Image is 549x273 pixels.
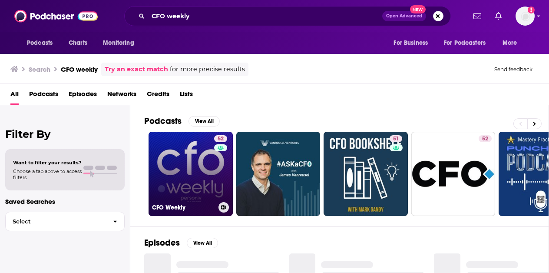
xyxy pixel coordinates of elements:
h3: Search [29,65,50,73]
input: Search podcasts, credits, & more... [148,9,382,23]
a: Charts [63,35,93,51]
a: Podcasts [29,87,58,105]
span: More [503,37,517,49]
span: Open Advanced [386,14,422,18]
span: 52 [482,135,488,143]
a: Lists [180,87,193,105]
div: Search podcasts, credits, & more... [124,6,451,26]
h2: Episodes [144,237,180,248]
h3: CFO Weekly [152,204,215,211]
span: Logged in as systemsteam [516,7,535,26]
span: For Podcasters [444,37,486,49]
button: open menu [97,35,145,51]
h2: Filter By [5,128,125,140]
button: View All [187,238,218,248]
a: EpisodesView All [144,237,218,248]
a: 52 [411,132,496,216]
a: 52 [479,135,492,142]
button: open menu [21,35,64,51]
span: Select [6,219,106,224]
span: Monitoring [103,37,134,49]
button: Select [5,212,125,231]
span: for more precise results [170,64,245,74]
a: All [10,87,19,105]
a: Try an exact match [105,64,168,74]
span: Charts [69,37,87,49]
button: open menu [438,35,498,51]
a: 52CFO Weekly [149,132,233,216]
a: Credits [147,87,169,105]
svg: Add a profile image [528,7,535,13]
button: Show profile menu [516,7,535,26]
button: open menu [387,35,439,51]
span: For Business [394,37,428,49]
span: Podcasts [27,37,53,49]
img: Podchaser - Follow, Share and Rate Podcasts [14,8,98,24]
a: PodcastsView All [144,116,220,127]
button: Send feedback [492,66,535,73]
span: 51 [393,135,399,143]
a: Networks [107,87,136,105]
a: 51 [324,132,408,216]
a: 52 [214,135,227,142]
button: View All [189,116,220,127]
a: 51 [390,135,402,142]
a: Show notifications dropdown [470,9,485,23]
button: open menu [496,35,528,51]
a: Show notifications dropdown [492,9,505,23]
p: Saved Searches [5,197,125,206]
span: 52 [218,135,224,143]
img: User Profile [516,7,535,26]
span: Choose a tab above to access filters. [13,168,82,180]
span: New [410,5,426,13]
button: Open AdvancedNew [382,11,426,21]
h3: CFO weekly [61,65,98,73]
span: Want to filter your results? [13,160,82,166]
h2: Podcasts [144,116,182,127]
a: Episodes [69,87,97,105]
